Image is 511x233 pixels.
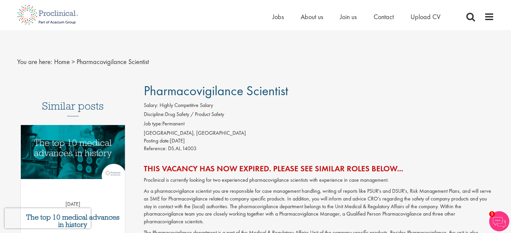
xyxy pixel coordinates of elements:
span: You are here: [17,57,52,66]
a: breadcrumb link [54,57,70,66]
iframe: reCAPTCHA [5,208,91,228]
a: About us [301,12,323,21]
label: Salary: [144,102,158,109]
a: Join us [340,12,357,21]
span: Posting date: [144,137,170,144]
div: [GEOGRAPHIC_DATA], [GEOGRAPHIC_DATA] [144,129,494,137]
span: > [72,57,75,66]
a: Upload CV [411,12,440,21]
a: Jobs [272,12,284,21]
img: Top 10 medical advances in history [21,125,125,179]
span: Pharmacovigilance Scientist [144,82,288,99]
a: Contact [374,12,394,21]
label: Reference: [144,145,167,153]
a: Link to a post [21,125,125,184]
p: [DATE] [21,200,125,208]
span: 1 [489,211,495,217]
h3: Similar posts [42,100,104,116]
label: Discipline: [144,111,165,118]
h2: This vacancy has now expired. Please see similar roles below... [144,164,494,173]
p: As a pharmacovigilance scientist you are responsible for case management handling, writing of rep... [144,187,494,226]
img: Chatbot [489,211,509,231]
div: [DATE] [144,137,494,145]
li: Permanent [144,120,494,129]
span: Pharmacovigilance Scientist [77,57,149,66]
label: Job type: [144,120,162,128]
span: DS.AL.14003 [168,145,197,152]
span: Highly Competitive Salary [160,102,213,109]
li: Drug Safety / Product Safety [144,111,494,120]
p: Proclinical is currently looking for two experienced pharmacovigilance scientists with experience... [144,176,494,184]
